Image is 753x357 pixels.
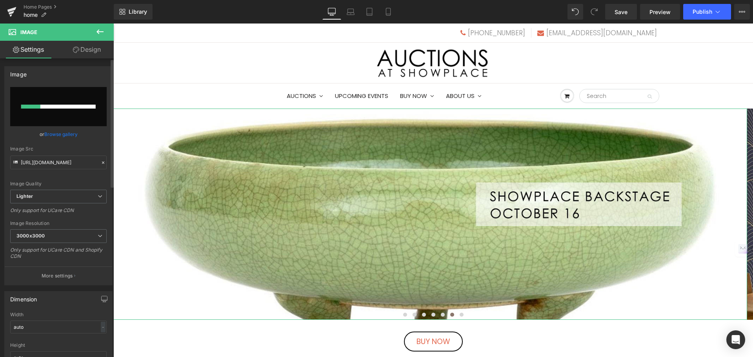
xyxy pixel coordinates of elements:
[20,29,37,35] span: Image
[129,8,147,15] span: Library
[114,4,153,20] a: New Library
[58,41,115,58] a: Design
[649,8,671,16] span: Preview
[263,19,377,60] img: Showplace
[615,8,627,16] span: Save
[291,308,349,328] a: BUY NOW
[303,313,337,323] span: BUY NOW
[10,130,107,138] div: or
[24,4,114,10] a: Home Pages
[10,247,107,265] div: Only support for UCare CDN and Shopify CDN
[683,4,731,20] button: Publish
[586,4,602,20] button: Redo
[10,207,107,219] div: Only support for UCare CDN
[466,65,546,80] input: Search
[10,181,107,187] div: Image Quality
[16,193,33,199] b: Lighter
[5,266,112,285] button: More settings
[640,4,680,20] a: Preview
[360,4,379,20] a: Tablet
[693,9,712,15] span: Publish
[167,60,216,85] a: Auctions
[101,322,105,332] div: -
[734,4,750,20] button: More
[10,156,107,169] input: Link
[10,67,27,78] div: Image
[10,343,107,348] div: Height
[327,60,374,85] a: ABOUT US
[10,221,107,226] div: Image Resolution
[24,12,38,18] span: home
[42,272,73,279] p: More settings
[216,60,281,85] a: UPCOMING EVENTS
[567,4,583,20] button: Undo
[44,127,78,141] a: Browse gallery
[10,292,37,303] div: Dimension
[379,4,398,20] a: Mobile
[16,233,45,239] b: 3000x3000
[347,5,412,14] a: [PHONE_NUMBER]
[726,330,745,349] div: Open Intercom Messenger
[10,146,107,152] div: Image Src
[10,312,107,317] div: Width
[281,60,327,85] a: BUY NOW
[424,5,544,14] a: [EMAIL_ADDRESS][DOMAIN_NAME]
[322,4,341,20] a: Desktop
[10,321,107,333] input: auto
[341,4,360,20] a: Laptop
